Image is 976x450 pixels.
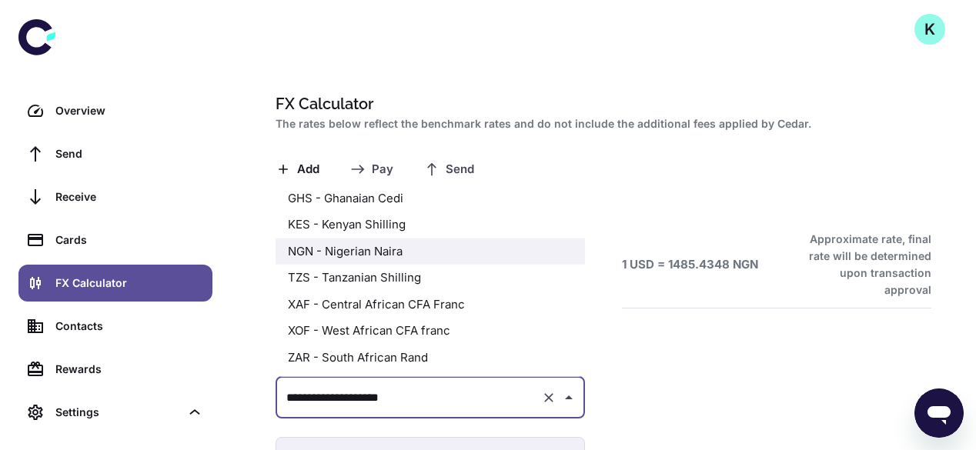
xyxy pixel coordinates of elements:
button: K [914,14,945,45]
li: GHS - Ghanaian Cedi [276,185,585,211]
div: Cards [55,232,203,248]
iframe: Button to launch messaging window [914,388,964,438]
a: Rewards [18,351,212,388]
a: Overview [18,92,212,129]
div: Rewards [55,361,203,378]
h2: The rates below reflect the benchmark rates and do not include the additional fees applied by Cedar. [276,115,925,132]
div: Receive [55,188,203,205]
a: Receive [18,178,212,215]
span: Add [297,162,319,177]
li: XOF - West African CFA franc [276,318,585,345]
div: Send [55,145,203,162]
span: Send [446,162,474,177]
button: Close [558,387,580,408]
li: TZS - Tanzanian Shilling [276,265,585,292]
div: Contacts [55,318,203,335]
a: FX Calculator [18,265,212,302]
div: Overview [55,102,203,119]
div: Settings [55,404,180,421]
div: FX Calculator [55,275,203,292]
li: ZAR - South African Rand [276,344,585,371]
h1: FX Calculator [276,92,925,115]
span: Pay [372,162,393,177]
h6: Approximate rate, final rate will be determined upon transaction approval [792,231,931,298]
li: NGN - Nigerian Naira [276,238,585,265]
a: Contacts [18,308,212,345]
li: KES - Kenyan Shilling [276,212,585,238]
a: Send [18,135,212,172]
button: Clear [538,387,560,408]
h6: 1 USD = 1485.4348 NGN [622,256,758,274]
a: Cards [18,222,212,258]
div: Settings [18,394,212,431]
li: XAF - Central African CFA Franc [276,291,585,318]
